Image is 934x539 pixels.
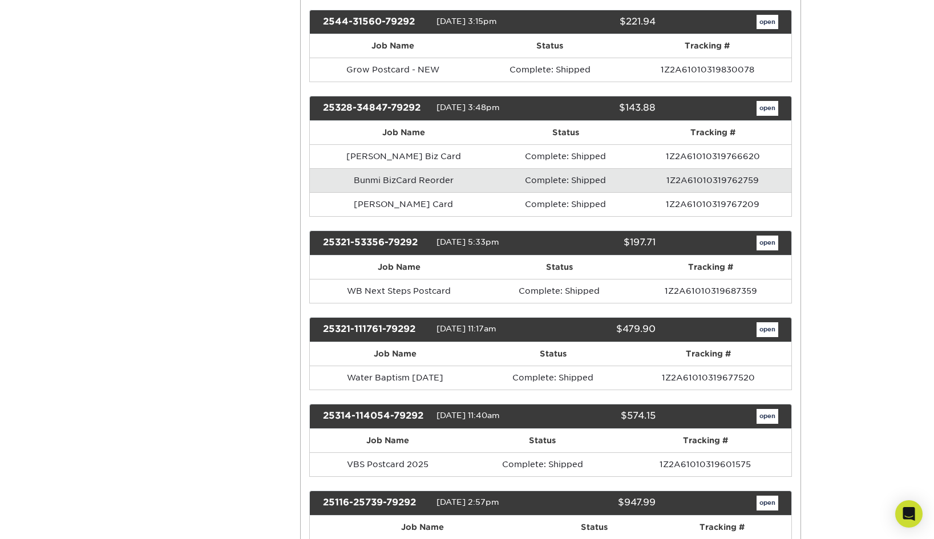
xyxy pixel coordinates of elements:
[310,168,497,192] td: Bunmi BizCard Reorder
[626,342,791,366] th: Tracking #
[624,34,791,58] th: Tracking #
[436,324,496,333] span: [DATE] 11:17am
[3,504,97,535] iframe: Google Customer Reviews
[436,103,500,112] span: [DATE] 3:48pm
[542,322,664,337] div: $479.90
[314,409,436,424] div: 25314-114054-79292
[757,15,778,30] a: open
[314,15,436,30] div: 2544-31560-79292
[310,516,535,539] th: Job Name
[630,279,791,303] td: 1Z2A61010319687359
[620,452,791,476] td: 1Z2A61010319601575
[314,236,436,250] div: 25321-53356-79292
[310,342,480,366] th: Job Name
[314,322,436,337] div: 25321-111761-79292
[436,497,499,506] span: [DATE] 2:57pm
[653,516,791,539] th: Tracking #
[310,34,476,58] th: Job Name
[476,34,624,58] th: Status
[497,192,634,216] td: Complete: Shipped
[436,411,500,420] span: [DATE] 11:40am
[310,279,488,303] td: WB Next Steps Postcard
[310,366,480,390] td: Water Baptism [DATE]
[535,516,654,539] th: Status
[634,144,791,168] td: 1Z2A61010319766620
[488,279,630,303] td: Complete: Shipped
[634,192,791,216] td: 1Z2A61010319767209
[310,256,488,279] th: Job Name
[488,256,630,279] th: Status
[465,452,620,476] td: Complete: Shipped
[757,496,778,510] a: open
[542,496,664,510] div: $947.99
[497,144,634,168] td: Complete: Shipped
[630,256,791,279] th: Tracking #
[757,236,778,250] a: open
[480,366,626,390] td: Complete: Shipped
[436,237,499,246] span: [DATE] 5:33pm
[314,496,436,510] div: 25116-25739-79292
[542,15,664,30] div: $221.94
[620,429,791,452] th: Tracking #
[310,429,465,452] th: Job Name
[314,101,436,116] div: 25328-34847-79292
[310,121,497,144] th: Job Name
[634,168,791,192] td: 1Z2A61010319762759
[757,101,778,116] a: open
[465,429,620,452] th: Status
[480,342,626,366] th: Status
[757,322,778,337] a: open
[634,121,791,144] th: Tracking #
[310,58,476,82] td: Grow Postcard - NEW
[497,121,634,144] th: Status
[895,500,923,528] div: Open Intercom Messenger
[476,58,624,82] td: Complete: Shipped
[624,58,791,82] td: 1Z2A61010319830078
[310,192,497,216] td: [PERSON_NAME] Card
[757,409,778,424] a: open
[542,236,664,250] div: $197.71
[542,101,664,116] div: $143.88
[497,168,634,192] td: Complete: Shipped
[626,366,791,390] td: 1Z2A61010319677520
[310,144,497,168] td: [PERSON_NAME] Biz Card
[310,452,465,476] td: VBS Postcard 2025
[436,17,497,26] span: [DATE] 3:15pm
[542,409,664,424] div: $574.15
